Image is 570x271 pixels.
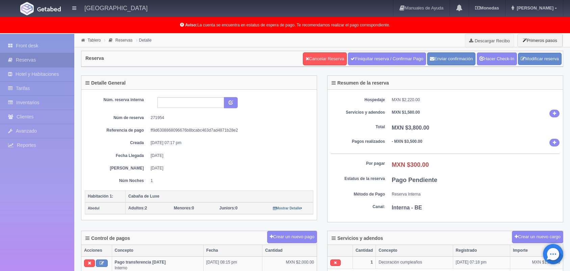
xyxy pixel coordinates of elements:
[87,38,101,43] a: Tablero
[303,52,347,65] a: Cancelar Reserva
[392,205,422,210] b: Interna - BE
[151,140,308,146] dd: [DATE] 07:17 pm
[174,206,192,210] strong: Menores:
[392,191,560,197] dd: Reserva Interna
[348,52,426,65] a: Finiquitar reserva / Confirmar Pago
[88,206,100,210] small: Abedul
[174,206,194,210] span: 0
[475,5,499,10] b: Monedas
[219,206,238,210] span: 0
[392,97,560,103] dd: MXN $2,220.00
[453,256,510,269] td: [DATE] 07:18 pm
[427,52,475,65] button: Enviar confirmación
[262,245,317,256] th: Cantidad
[332,81,389,86] h4: Resumen de la reserva
[37,6,61,12] img: Getabed
[134,37,153,43] li: Detalle
[376,245,453,256] th: Concepto
[151,178,308,184] dd: 1
[112,245,203,256] th: Concepto
[151,153,308,159] dd: [DATE]
[392,125,429,131] b: MXN $3,800.00
[517,34,563,47] button: Primeros pasos
[510,245,563,256] th: Importe
[267,231,317,243] button: Crear un nuevo pago
[90,115,144,121] dt: Núm de reserva
[518,53,562,65] a: Modificar reserva
[115,260,166,265] b: Pago transferencia [DATE]
[331,161,385,166] dt: Por pagar
[331,97,385,103] dt: Hospedaje
[379,260,422,265] span: Decoración cumpleaños
[331,191,385,197] dt: Método de Pago
[20,2,34,15] img: Getabed
[353,245,375,256] th: Cantidad
[126,190,313,202] th: Cabaña de Luxe
[510,256,563,269] td: MXN $1,580.00
[115,38,133,43] a: Reservas
[273,206,302,210] a: Mostrar Detalle
[88,194,113,199] b: Habitación 1:
[392,177,437,183] b: Pago Pendiente
[273,206,302,210] small: Mostrar Detalle
[512,231,563,243] button: Crear un nuevo cargo
[90,178,144,184] dt: Núm Noches
[90,128,144,133] dt: Referencia de pago
[90,153,144,159] dt: Fecha Llegada
[128,206,147,210] span: 2
[392,161,429,168] b: MXN $300.00
[151,128,308,133] dd: ff9d6308868096676b8bcabc463d7ad4871b28e2
[331,110,385,115] dt: Servicios y adendos
[90,165,144,171] dt: [PERSON_NAME]
[85,56,104,61] h4: Reserva
[151,165,308,171] dd: [DATE]
[331,204,385,210] dt: Canal:
[128,206,145,210] strong: Adultos:
[90,97,144,103] dt: Núm. reserva interna
[332,236,383,241] h4: Servicios y adendos
[219,206,235,210] strong: Juniors:
[203,245,262,256] th: Fecha
[331,139,385,144] dt: Pagos realizados
[151,115,308,121] dd: 271954
[185,23,197,27] b: Aviso:
[392,110,420,115] b: MXN $1,580.00
[81,245,112,256] th: Acciones
[515,5,553,10] span: [PERSON_NAME]
[331,176,385,182] dt: Estatus de la reserva
[453,245,510,256] th: Registrado
[371,260,373,265] b: 1
[392,139,422,144] b: - MXN $3,500.00
[85,236,130,241] h4: Control de pagos
[85,81,126,86] h4: Detalle General
[90,140,144,146] dt: Creada
[465,34,514,47] a: Descargar Recibo
[84,3,148,12] h4: [GEOGRAPHIC_DATA]
[477,52,517,65] a: Hacer Check-In
[331,124,385,130] dt: Total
